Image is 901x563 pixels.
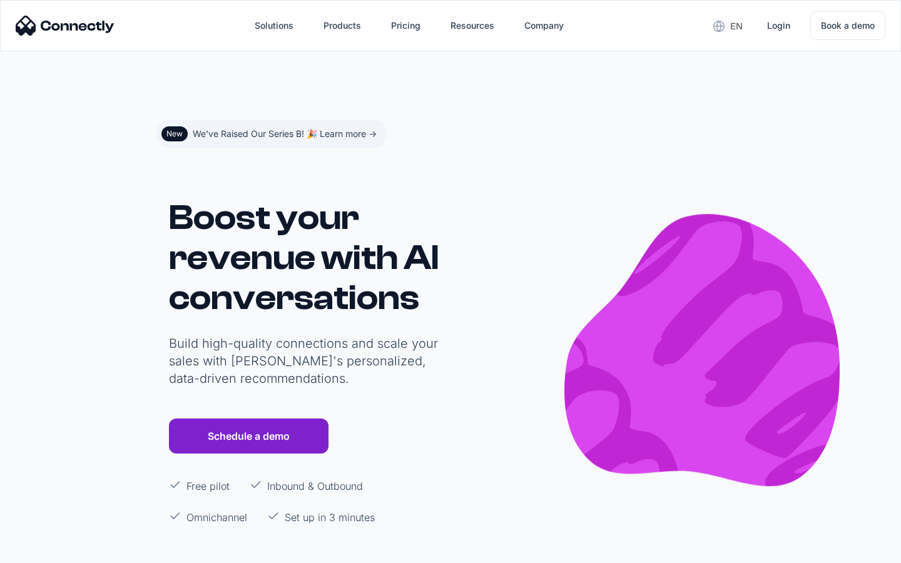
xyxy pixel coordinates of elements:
div: We've Raised Our Series B! 🎉 Learn more -> [193,125,377,143]
div: Products [323,17,361,34]
div: Pricing [391,17,420,34]
div: Solutions [245,11,303,41]
div: Solutions [255,17,293,34]
a: NewWe've Raised Our Series B! 🎉 Learn more -> [156,120,387,148]
a: Book a demo [810,11,885,40]
p: Set up in 3 minutes [285,510,375,525]
aside: Language selected: English [13,540,75,559]
div: en [703,16,752,35]
div: Company [514,11,574,41]
img: Connectly Logo [16,16,115,36]
ul: Language list [25,541,75,559]
p: Inbound & Outbound [267,479,363,494]
div: New [166,129,183,139]
a: Schedule a demo [169,418,328,454]
p: Free pilot [186,479,230,494]
div: Login [767,17,790,34]
p: Build high-quality connections and scale your sales with [PERSON_NAME]'s personalized, data-drive... [169,335,444,387]
div: Resources [450,17,494,34]
div: en [730,18,743,35]
a: Pricing [381,11,430,41]
div: Company [524,17,564,34]
a: Login [757,11,800,41]
p: Omnichannel [186,510,247,525]
div: Products [313,11,371,41]
div: Resources [440,11,504,41]
h1: Boost your revenue with AI conversations [169,198,444,318]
